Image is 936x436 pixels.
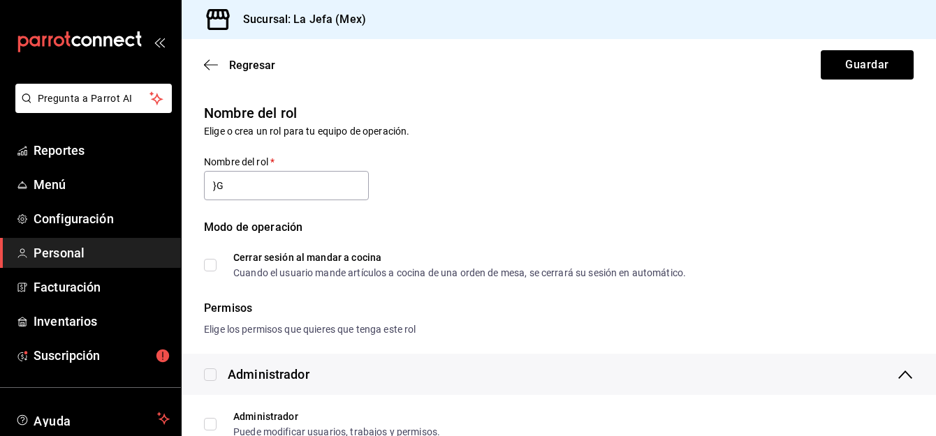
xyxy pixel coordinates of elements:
[204,126,409,137] span: Elige o crea un rol para tu equipo de operación.
[34,410,152,427] span: Ayuda
[34,243,170,262] span: Personal
[34,141,170,160] span: Reportes
[10,101,172,116] a: Pregunta a Parrot AI
[229,59,275,72] span: Regresar
[154,36,165,47] button: open_drawer_menu
[34,312,170,331] span: Inventarios
[34,175,170,194] span: Menú
[38,91,150,106] span: Pregunta a Parrot AI
[204,102,914,124] h6: Nombre del rol
[204,157,369,167] label: Nombre del rol
[204,322,914,337] div: Elige los permisos que quieres que tenga este rol
[15,84,172,113] button: Pregunta a Parrot AI
[821,50,914,80] button: Guardar
[233,268,686,278] div: Cuando el usuario mande artículos a cocina de una orden de mesa, se cerrará su sesión en automático.
[232,11,366,28] h3: Sucursal: La Jefa (Mex)
[34,278,170,296] span: Facturación
[204,300,914,317] div: Permisos
[233,412,440,421] div: Administrador
[233,253,686,262] div: Cerrar sesión al mandar a cocina
[228,365,309,384] div: Administrador
[204,59,275,72] button: Regresar
[34,209,170,228] span: Configuración
[34,346,170,365] span: Suscripción
[204,219,914,253] div: Modo de operación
